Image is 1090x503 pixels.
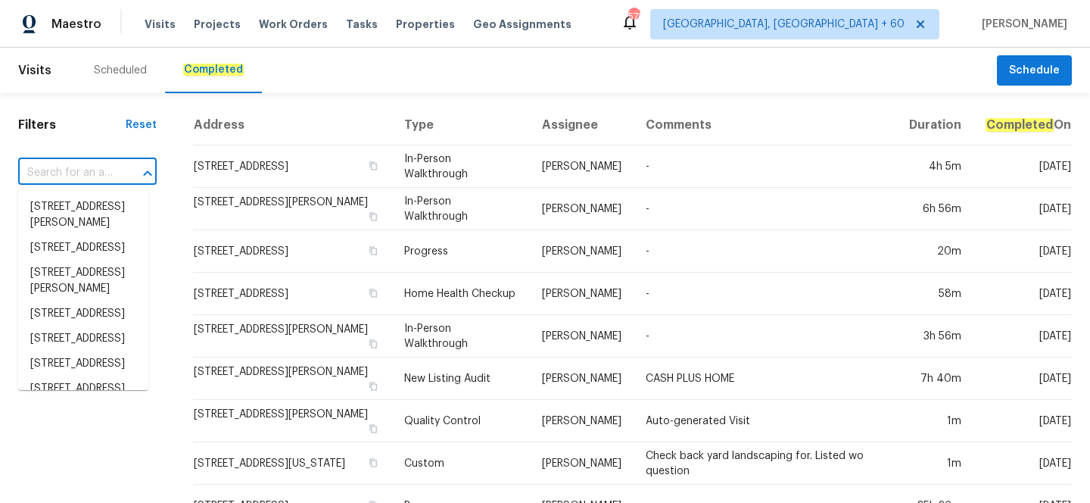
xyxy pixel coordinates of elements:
div: Scheduled [94,63,147,78]
em: Completed [986,118,1054,132]
td: Custom [392,442,529,485]
th: Assignee [530,105,634,145]
span: Maestro [51,17,101,32]
td: [STREET_ADDRESS][PERSON_NAME] [193,188,393,230]
span: Schedule [1009,61,1060,80]
li: [STREET_ADDRESS] [18,351,148,376]
th: On [973,105,1072,145]
li: [STREET_ADDRESS] [18,301,148,326]
td: 20m [897,230,973,273]
td: 3h 56m [897,315,973,358]
td: 6h 56m [897,188,973,230]
li: [STREET_ADDRESS] [18,236,148,261]
td: In-Person Walkthrough [392,315,529,358]
td: [DATE] [973,400,1072,442]
span: Tasks [346,19,378,30]
li: [STREET_ADDRESS][PERSON_NAME] [18,376,148,417]
span: [PERSON_NAME] [976,17,1067,32]
td: [STREET_ADDRESS][PERSON_NAME] [193,358,393,400]
td: Quality Control [392,400,529,442]
td: 7h 40m [897,358,973,400]
td: [DATE] [973,315,1072,358]
li: [STREET_ADDRESS][PERSON_NAME] [18,195,148,236]
td: 1m [897,442,973,485]
td: 58m [897,273,973,315]
span: Work Orders [259,17,328,32]
button: Copy Address [366,159,380,173]
td: New Listing Audit [392,358,529,400]
td: [STREET_ADDRESS][US_STATE] [193,442,393,485]
em: Completed [183,64,244,76]
td: CASH PLUS HOME [634,358,897,400]
td: [PERSON_NAME] [530,230,634,273]
button: Copy Address [366,380,380,393]
td: [DATE] [973,442,1072,485]
li: [STREET_ADDRESS][PERSON_NAME] [18,261,148,301]
td: [DATE] [973,188,1072,230]
td: [STREET_ADDRESS] [193,273,393,315]
th: Type [392,105,529,145]
td: [PERSON_NAME] [530,273,634,315]
td: - [634,188,897,230]
td: [PERSON_NAME] [530,400,634,442]
li: [STREET_ADDRESS] [18,326,148,351]
td: [STREET_ADDRESS] [193,145,393,188]
td: Progress [392,230,529,273]
span: [GEOGRAPHIC_DATA], [GEOGRAPHIC_DATA] + 60 [663,17,905,32]
th: Address [193,105,393,145]
button: Copy Address [366,210,380,223]
td: [DATE] [973,358,1072,400]
td: [STREET_ADDRESS][PERSON_NAME] [193,400,393,442]
td: - [634,145,897,188]
td: [PERSON_NAME] [530,358,634,400]
span: Properties [396,17,455,32]
span: Geo Assignments [473,17,571,32]
span: Projects [194,17,241,32]
button: Copy Address [366,286,380,300]
td: [PERSON_NAME] [530,145,634,188]
td: - [634,273,897,315]
button: Copy Address [366,337,380,351]
div: 578 [628,9,639,24]
h1: Filters [18,117,126,133]
td: [PERSON_NAME] [530,442,634,485]
button: Close [137,163,158,184]
td: - [634,230,897,273]
td: [STREET_ADDRESS][PERSON_NAME] [193,315,393,358]
td: [DATE] [973,273,1072,315]
th: Comments [634,105,897,145]
span: Visits [145,17,176,32]
td: In-Person Walkthrough [392,145,529,188]
button: Copy Address [366,456,380,470]
td: 1m [897,400,973,442]
td: [DATE] [973,145,1072,188]
input: Search for an address... [18,161,114,185]
td: Auto-generated Visit [634,400,897,442]
button: Copy Address [366,244,380,258]
span: Visits [18,54,51,87]
td: [PERSON_NAME] [530,315,634,358]
td: In-Person Walkthrough [392,188,529,230]
button: Schedule [997,55,1072,86]
td: Check back yard landscaping for. Listed wo question [634,442,897,485]
td: Home Health Checkup [392,273,529,315]
th: Duration [897,105,973,145]
td: - [634,315,897,358]
div: Reset [126,117,157,133]
td: 4h 5m [897,145,973,188]
td: [DATE] [973,230,1072,273]
td: [PERSON_NAME] [530,188,634,230]
button: Copy Address [366,422,380,436]
td: [STREET_ADDRESS] [193,230,393,273]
